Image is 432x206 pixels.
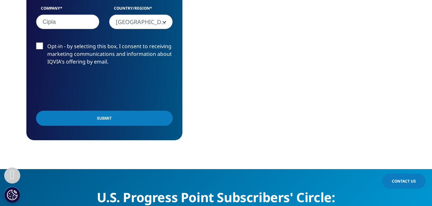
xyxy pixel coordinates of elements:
label: Opt-in - by selecting this box, I consent to receiving marketing communications and information a... [36,42,173,69]
button: Cookies Settings [4,187,20,203]
a: Contact Us [382,174,426,189]
iframe: reCAPTCHA [36,76,134,101]
span: India [109,14,173,29]
label: Country/Region [109,5,173,14]
span: India [109,15,172,30]
span: Contact Us [392,178,416,184]
label: Company [36,5,100,14]
input: Submit [36,111,173,126]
